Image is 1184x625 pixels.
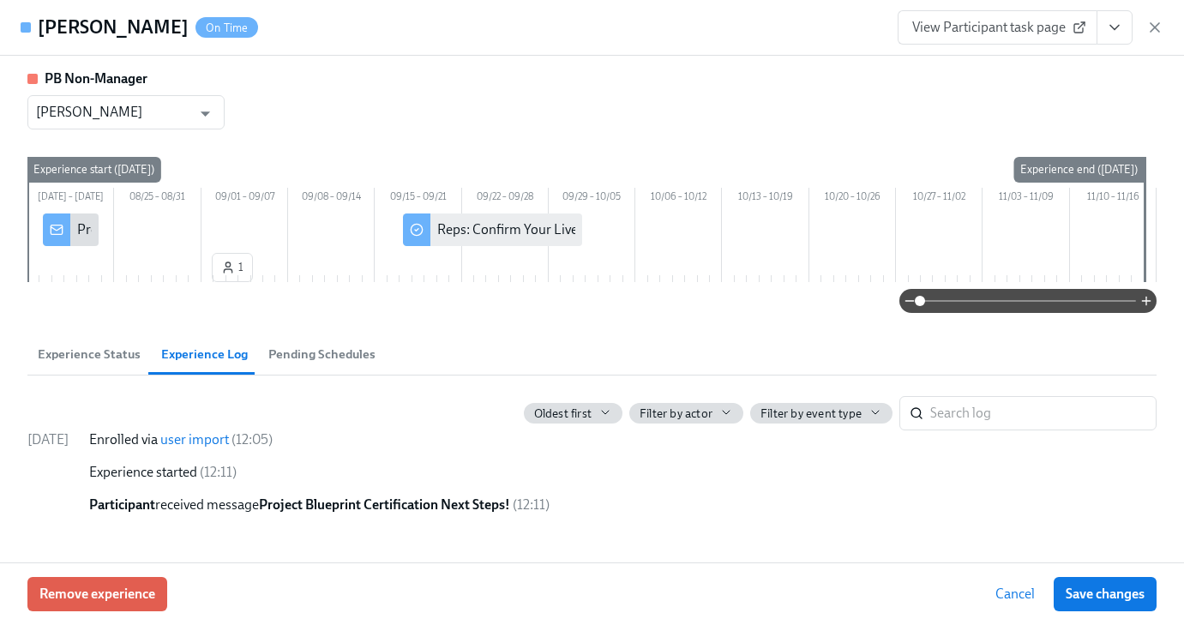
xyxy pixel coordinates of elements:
[160,431,229,448] a: user import
[27,188,114,210] div: [DATE] – [DATE]
[898,10,1097,45] a: View Participant task page
[268,345,376,364] span: Pending Schedules
[896,188,983,210] div: 10/27 – 11/02
[513,496,550,513] span: ( 12:11 )
[89,496,510,513] span: received message
[1054,577,1157,611] button: Save changes
[640,406,712,422] span: Filter by actor
[375,188,461,210] div: 09/15 – 09/21
[221,259,243,276] span: 1
[212,253,253,282] button: 1
[1097,10,1133,45] button: View task page
[995,586,1035,603] span: Cancel
[1013,157,1145,183] div: Experience end ([DATE])
[114,188,201,210] div: 08/25 – 08/31
[231,431,273,448] span: ( 12:05 )
[89,463,1157,482] div: Experience started
[288,188,375,210] div: 09/08 – 09/14
[1066,586,1145,603] span: Save changes
[983,188,1069,210] div: 11/03 – 11/09
[809,188,896,210] div: 10/20 – 10/26
[200,464,237,480] span: ( 12:11 )
[524,403,622,424] button: Oldest first
[38,345,141,364] span: Experience Status
[462,188,549,210] div: 09/22 – 09/28
[912,19,1083,36] span: View Participant task page
[161,345,248,364] span: Experience Log
[89,431,229,448] span: Enrolled via
[89,496,155,513] strong: Participant
[437,220,724,239] div: Reps: Confirm Your Live Certification Completion
[534,406,592,422] span: Oldest first
[983,577,1047,611] button: Cancel
[760,406,862,422] span: Filter by event type
[195,21,258,34] span: On Time
[930,396,1157,430] input: Search log
[750,403,893,424] button: Filter by event type
[259,496,510,513] strong: Project Blueprint Certification Next Steps!
[549,188,635,210] div: 09/29 – 10/05
[192,100,219,127] button: Open
[635,188,722,210] div: 10/06 – 10/12
[38,15,189,40] h4: [PERSON_NAME]
[77,220,320,239] div: Project Blueprint Certification Next Steps!
[1070,188,1157,210] div: 11/10 – 11/16
[45,70,147,87] strong: PB Non-Manager
[201,188,288,210] div: 09/01 – 09/07
[27,157,161,183] div: Experience start ([DATE])
[27,577,167,611] button: Remove experience
[39,586,155,603] span: Remove experience
[629,403,743,424] button: Filter by actor
[722,188,808,210] div: 10/13 – 10/19
[27,431,69,448] span: [DATE]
